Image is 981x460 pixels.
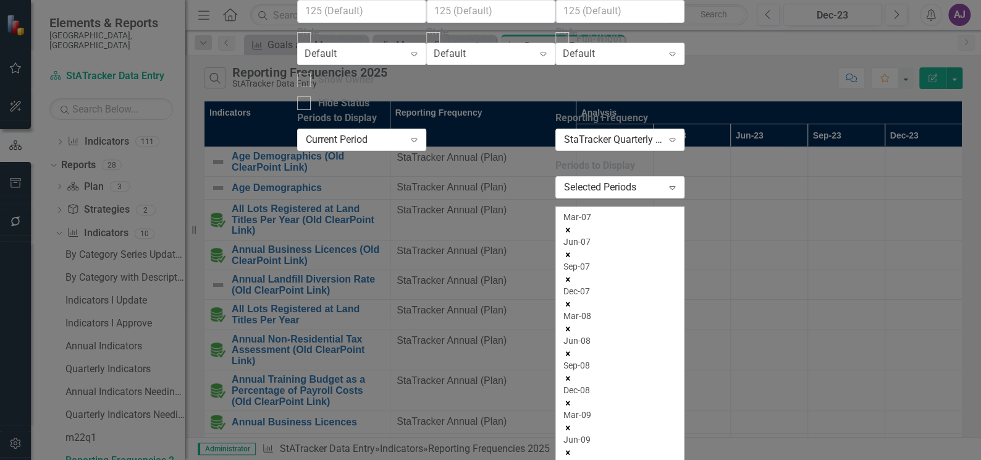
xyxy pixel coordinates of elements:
[563,396,676,409] div: Remove Dec-08
[563,236,676,248] div: Jun-07
[563,248,676,260] div: Remove Jun-07
[318,96,369,111] div: Hide Status
[563,211,676,223] div: Mar-07
[434,47,466,61] div: Default
[563,347,676,359] div: Remove Jun-08
[563,409,676,421] div: Mar-09
[563,421,676,433] div: Remove Mar-09
[563,359,676,372] div: Sep-08
[563,285,676,297] div: Dec-07
[297,111,377,126] label: Periods to Display
[564,181,663,195] div: Selected Periods
[563,223,676,236] div: Remove Mar-07
[563,310,676,322] div: Mar-08
[563,446,676,458] div: Remove Jun-09
[555,111,648,126] label: Reporting Frequency
[447,32,492,46] div: Full-Width
[563,273,676,285] div: Remove Sep-07
[563,334,676,347] div: Jun-08
[563,47,595,61] div: Default
[563,297,676,310] div: Remove Dec-07
[563,322,676,334] div: Remove Mar-08
[564,133,663,147] div: StaTracker Quarterly (Plan)
[555,25,578,40] label: Style
[563,433,676,446] div: Jun-09
[563,384,676,396] div: Dec-08
[297,25,319,40] label: Style
[318,32,363,46] div: Full-Width
[555,159,635,173] label: Periods to Display
[426,25,448,40] label: Style
[576,32,621,46] div: Full-Width
[563,372,676,384] div: Remove Sep-08
[306,133,405,147] div: Current Period
[305,47,337,61] div: Default
[318,73,374,87] div: Show Owner
[563,260,676,273] div: Sep-07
